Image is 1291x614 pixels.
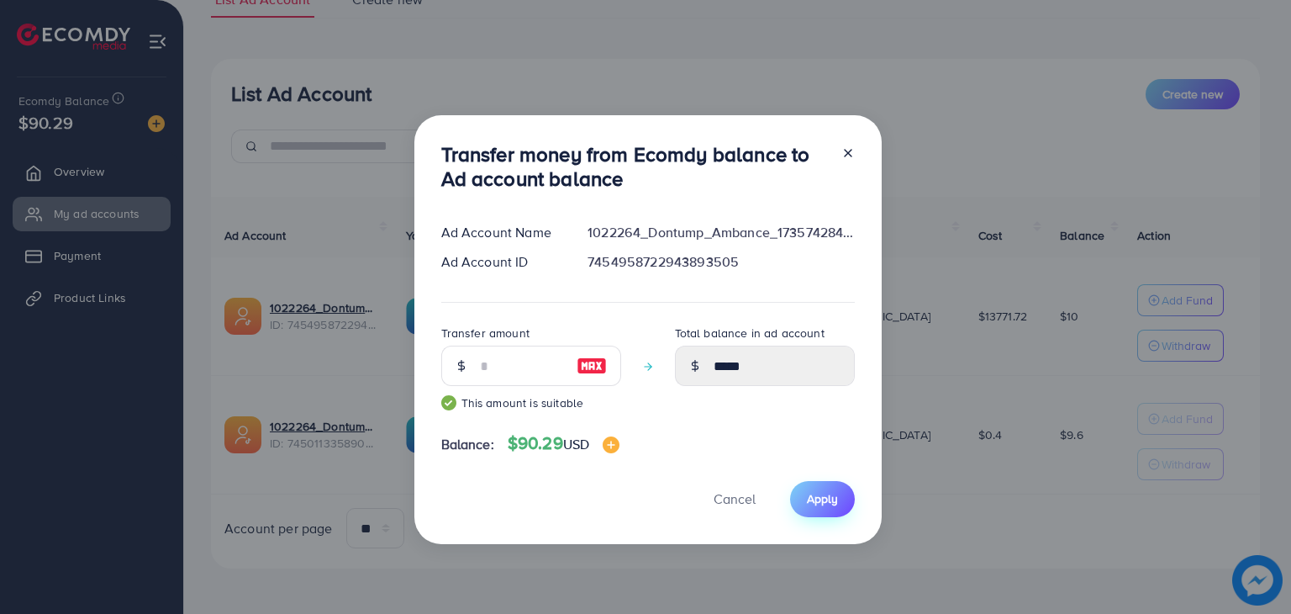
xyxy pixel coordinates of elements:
span: USD [563,435,589,453]
h3: Transfer money from Ecomdy balance to Ad account balance [441,142,828,191]
span: Apply [807,490,838,507]
button: Apply [790,481,855,517]
div: Ad Account Name [428,223,575,242]
div: Ad Account ID [428,252,575,272]
img: guide [441,395,456,410]
small: This amount is suitable [441,394,621,411]
button: Cancel [693,481,777,517]
h4: $90.29 [508,433,619,454]
label: Transfer amount [441,325,530,341]
span: Balance: [441,435,494,454]
div: 1022264_Dontump_Ambance_1735742847027 [574,223,867,242]
img: image [603,437,619,453]
label: Total balance in ad account [675,325,825,341]
div: 7454958722943893505 [574,252,867,272]
span: Cancel [714,490,756,508]
img: image [577,356,607,376]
